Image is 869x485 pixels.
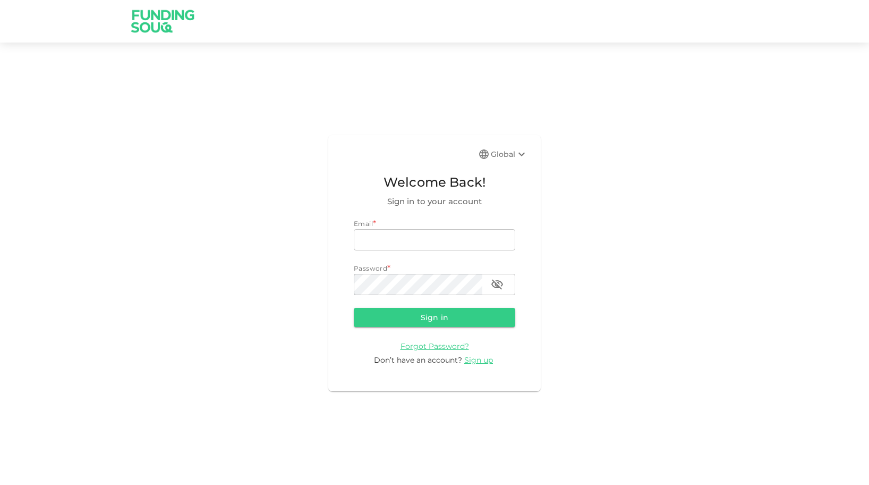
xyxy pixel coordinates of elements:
span: Sign in to your account [354,195,515,208]
span: Welcome Back! [354,172,515,193]
span: Email [354,220,373,228]
a: Forgot Password? [401,341,469,351]
span: Sign up [464,355,493,365]
input: email [354,229,515,250]
div: Global [491,148,528,161]
input: password [354,274,482,295]
span: Don’t have an account? [374,355,462,365]
button: Sign in [354,308,515,327]
span: Password [354,264,387,272]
